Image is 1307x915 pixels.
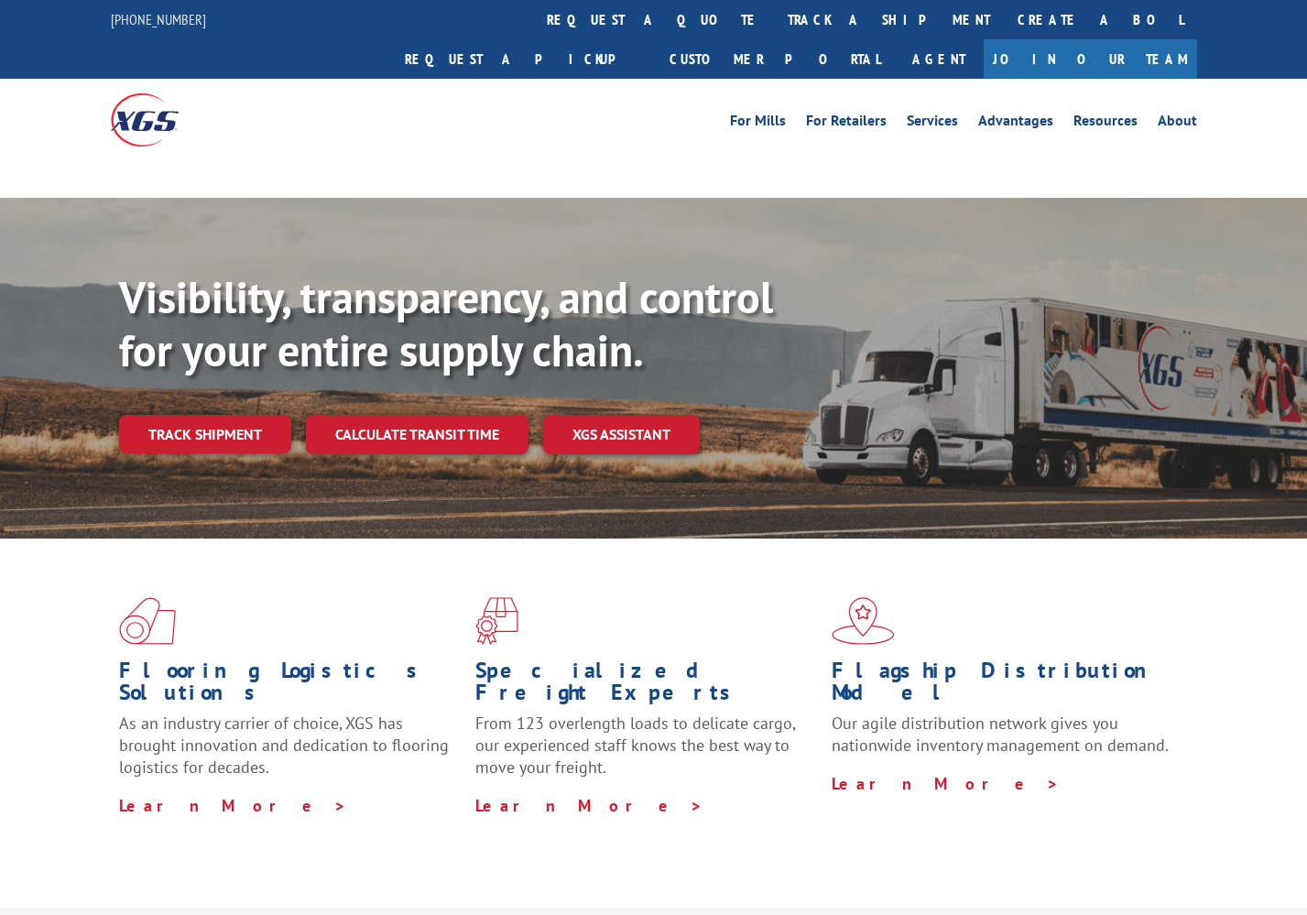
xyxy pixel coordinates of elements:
h1: Flagship Distribution Model [832,659,1174,713]
b: Visibility, transparency, and control for your entire supply chain. [119,268,773,378]
img: xgs-icon-flagship-distribution-model-red [832,597,895,645]
a: Join Our Team [984,39,1197,79]
a: Services [907,114,958,134]
span: As an industry carrier of choice, XGS has brought innovation and dedication to flooring logistics... [119,713,449,778]
a: Resources [1073,114,1138,134]
h1: Specialized Freight Experts [475,659,818,713]
a: For Mills [730,114,786,134]
a: Request a pickup [391,39,656,79]
a: Learn More > [475,795,703,816]
img: xgs-icon-total-supply-chain-intelligence-red [119,597,176,645]
a: About [1158,114,1197,134]
h1: Flooring Logistics Solutions [119,659,462,713]
a: Track shipment [119,415,291,453]
p: From 123 overlength loads to delicate cargo, our experienced staff knows the best way to move you... [475,713,818,794]
img: xgs-icon-focused-on-flooring-red [475,597,518,645]
a: [PHONE_NUMBER] [111,10,206,28]
a: Learn More > [119,795,347,816]
a: Customer Portal [656,39,894,79]
a: Agent [894,39,984,79]
a: XGS ASSISTANT [543,415,700,454]
a: Learn More > [832,773,1060,794]
a: Advantages [978,114,1053,134]
a: For Retailers [806,114,887,134]
span: Our agile distribution network gives you nationwide inventory management on demand. [832,713,1169,756]
a: Calculate transit time [306,415,528,454]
